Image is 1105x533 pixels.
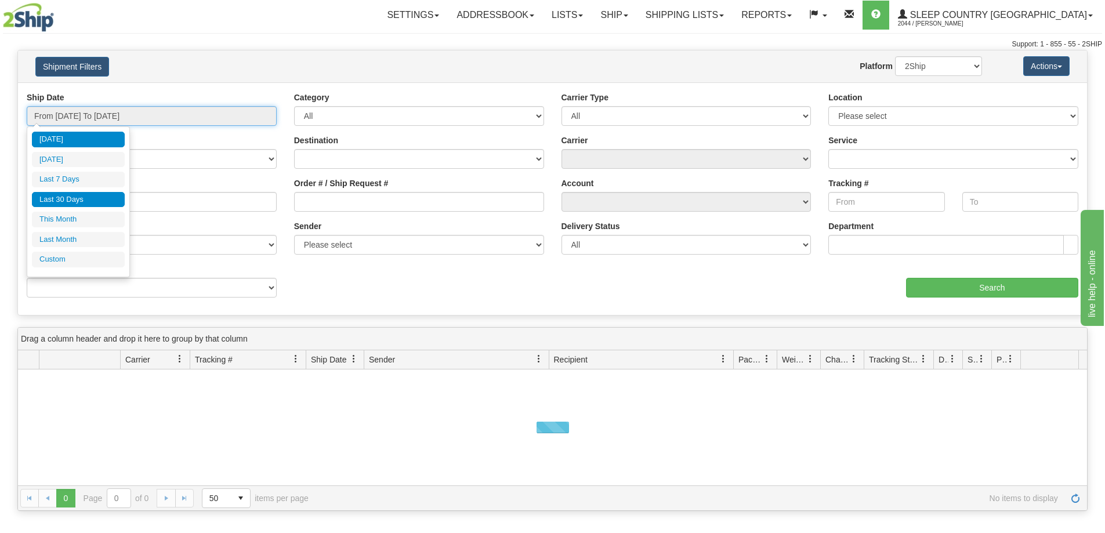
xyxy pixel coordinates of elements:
[286,349,306,369] a: Tracking # filter column settings
[378,1,448,30] a: Settings
[968,354,977,365] span: Shipment Issues
[209,492,224,504] span: 50
[713,349,733,369] a: Recipient filter column settings
[448,1,543,30] a: Addressbook
[906,278,1078,298] input: Search
[32,192,125,208] li: Last 30 Days
[782,354,806,365] span: Weight
[860,60,893,72] label: Platform
[344,349,364,369] a: Ship Date filter column settings
[56,489,75,507] span: Page 0
[1023,56,1070,76] button: Actions
[828,177,868,189] label: Tracking #
[325,494,1058,503] span: No items to display
[195,354,233,365] span: Tracking #
[202,488,251,508] span: Page sizes drop down
[3,39,1102,49] div: Support: 1 - 855 - 55 - 2SHIP
[231,489,250,507] span: select
[733,1,800,30] a: Reports
[32,172,125,187] li: Last 7 Days
[35,57,109,77] button: Shipment Filters
[1078,207,1104,325] iframe: chat widget
[3,3,54,32] img: logo2044.jpg
[757,349,777,369] a: Packages filter column settings
[561,92,608,103] label: Carrier Type
[914,349,933,369] a: Tracking Status filter column settings
[592,1,636,30] a: Ship
[828,92,862,103] label: Location
[869,354,919,365] span: Tracking Status
[125,354,150,365] span: Carrier
[32,212,125,227] li: This Month
[294,220,321,232] label: Sender
[18,328,1087,350] div: grid grouping header
[32,152,125,168] li: [DATE]
[800,349,820,369] a: Weight filter column settings
[294,135,338,146] label: Destination
[972,349,991,369] a: Shipment Issues filter column settings
[9,7,107,21] div: live help - online
[561,177,594,189] label: Account
[825,354,850,365] span: Charge
[32,132,125,147] li: [DATE]
[637,1,733,30] a: Shipping lists
[543,1,592,30] a: Lists
[907,10,1087,20] span: Sleep Country [GEOGRAPHIC_DATA]
[943,349,962,369] a: Delivery Status filter column settings
[738,354,763,365] span: Packages
[529,349,549,369] a: Sender filter column settings
[170,349,190,369] a: Carrier filter column settings
[1066,489,1085,507] a: Refresh
[828,135,857,146] label: Service
[561,220,620,232] label: Delivery Status
[962,192,1078,212] input: To
[844,349,864,369] a: Charge filter column settings
[997,354,1006,365] span: Pickup Status
[311,354,346,365] span: Ship Date
[202,488,309,508] span: items per page
[554,354,588,365] span: Recipient
[32,252,125,267] li: Custom
[889,1,1102,30] a: Sleep Country [GEOGRAPHIC_DATA] 2044 / [PERSON_NAME]
[369,354,395,365] span: Sender
[84,488,149,508] span: Page of 0
[828,192,944,212] input: From
[939,354,948,365] span: Delivery Status
[828,220,874,232] label: Department
[27,92,64,103] label: Ship Date
[561,135,588,146] label: Carrier
[294,92,329,103] label: Category
[1001,349,1020,369] a: Pickup Status filter column settings
[898,18,985,30] span: 2044 / [PERSON_NAME]
[294,177,389,189] label: Order # / Ship Request #
[32,232,125,248] li: Last Month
